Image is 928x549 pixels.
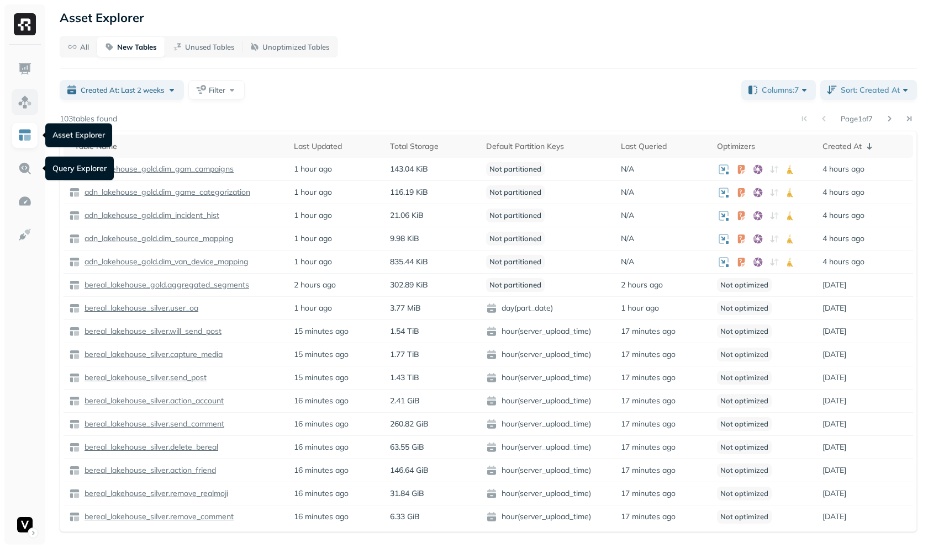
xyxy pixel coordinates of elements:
[188,80,245,100] button: Filter
[294,257,332,267] p: 1 hour ago
[82,257,249,267] p: adn_lakehouse_gold.dim_van_device_mapping
[390,511,420,522] p: 6.33 GiB
[390,465,429,476] p: 146.64 GiB
[294,141,379,152] div: Last Updated
[390,141,475,152] div: Total Storage
[822,419,846,429] p: [DATE]
[390,280,428,290] p: 302.89 KiB
[82,280,249,290] p: bereal_lakehouse_gold.aggregated_segments
[717,278,772,292] p: Not optimized
[822,488,846,499] p: [DATE]
[390,396,420,406] p: 2.41 GiB
[822,280,846,290] p: [DATE]
[294,442,349,452] p: 16 minutes ago
[390,349,419,360] p: 1.77 TiB
[80,303,198,313] a: bereal_lakehouse_silver.user_oa
[741,80,816,100] button: Columns:7
[80,511,234,522] a: bereal_lakehouse_silver.remove_comment
[621,326,676,337] p: 17 minutes ago
[80,257,249,267] a: adn_lakehouse_gold.dim_van_device_mapping
[18,161,32,175] img: Query Explorer
[486,326,610,337] span: hour(server_upload_time)
[390,326,419,337] p: 1.54 TiB
[80,42,89,52] p: All
[486,162,545,176] p: Not partitioned
[390,303,421,313] p: 3.77 MiB
[486,209,545,222] p: Not partitioned
[822,511,846,522] p: [DATE]
[486,442,610,453] span: hour(server_upload_time)
[822,187,864,198] p: 4 hours ago
[294,303,332,313] p: 1 hour ago
[294,210,332,221] p: 1 hour ago
[621,187,634,198] p: N/A
[294,419,349,429] p: 16 minutes ago
[294,511,349,522] p: 16 minutes ago
[621,257,634,267] p: N/A
[822,210,864,221] p: 4 hours ago
[60,80,184,100] button: Created At: Last 2 weeks
[69,210,80,221] img: table
[69,396,80,407] img: table
[390,419,429,429] p: 260.82 GiB
[80,187,250,198] a: adn_lakehouse_gold.dim_game_categorization
[80,396,224,406] a: bereal_lakehouse_silver.action_account
[82,372,207,383] p: bereal_lakehouse_silver.send_post
[717,417,772,431] p: Not optimized
[717,487,772,500] p: Not optimized
[82,349,223,360] p: bereal_lakehouse_silver.capture_media
[294,187,332,198] p: 1 hour ago
[486,278,545,292] p: Not partitioned
[621,419,676,429] p: 17 minutes ago
[60,10,144,25] p: Asset Explorer
[294,465,349,476] p: 16 minutes ago
[80,164,234,174] a: adn_lakehouse_gold.dim_gam_campaigns
[621,233,634,244] p: N/A
[294,326,349,337] p: 15 minutes ago
[80,465,216,476] a: bereal_lakehouse_silver.action_friend
[841,114,873,124] p: Page 1 of 7
[822,140,908,153] div: Created At
[80,280,249,290] a: bereal_lakehouse_gold.aggregated_segments
[60,114,117,124] p: 103 tables found
[69,187,80,198] img: table
[294,233,332,244] p: 1 hour ago
[486,255,545,269] p: Not partitioned
[621,465,676,476] p: 17 minutes ago
[486,185,545,199] p: Not partitioned
[82,210,219,221] p: adn_lakehouse_gold.dim_incident_hist
[82,164,234,174] p: adn_lakehouse_gold.dim_gam_campaigns
[717,463,772,477] p: Not optimized
[75,141,283,152] div: Table Name
[621,442,676,452] p: 17 minutes ago
[822,442,846,452] p: [DATE]
[486,141,610,152] div: Default Partition Keys
[69,419,80,430] img: table
[294,280,336,290] p: 2 hours ago
[390,164,428,174] p: 143.04 KiB
[82,465,216,476] p: bereal_lakehouse_silver.action_friend
[69,233,80,244] img: table
[822,396,846,406] p: [DATE]
[69,257,80,268] img: table
[80,210,219,221] a: adn_lakehouse_gold.dim_incident_hist
[69,488,80,499] img: table
[18,128,32,142] img: Asset Explorer
[69,280,80,291] img: table
[390,257,428,267] p: 835.44 KiB
[80,442,218,452] a: bereal_lakehouse_silver.delete_bereal
[390,233,419,244] p: 9.98 KiB
[822,164,864,174] p: 4 hours ago
[262,42,329,52] p: Unoptimized Tables
[82,396,224,406] p: bereal_lakehouse_silver.action_account
[82,488,228,499] p: bereal_lakehouse_silver.remove_realmoji
[390,210,424,221] p: 21.06 KiB
[294,349,349,360] p: 15 minutes ago
[80,488,228,499] a: bereal_lakehouse_silver.remove_realmoji
[69,511,80,523] img: table
[18,194,32,209] img: Optimization
[45,157,114,180] div: Query Explorer
[81,85,164,95] span: Created At: Last 2 weeks
[82,326,222,337] p: bereal_lakehouse_silver.will_send_post
[14,13,36,35] img: Ryft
